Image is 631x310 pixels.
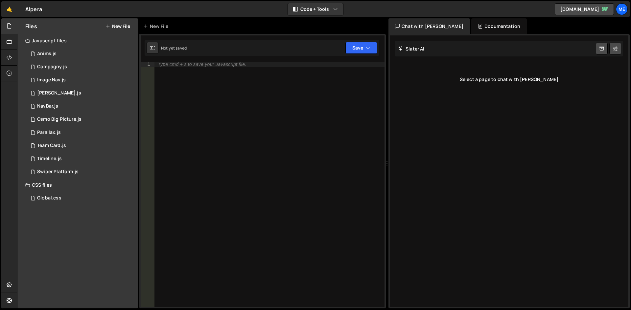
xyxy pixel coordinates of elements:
div: Chat with [PERSON_NAME] [388,18,470,34]
div: Swiper Platform.js [37,169,79,175]
div: 16285/44894.js [25,47,138,60]
div: Anims.js [37,51,57,57]
div: 16285/45492.js [25,126,138,139]
div: Javascript files [17,34,138,47]
div: Timeline.js [37,156,62,162]
button: Save [345,42,377,54]
div: 16285/46368.js [25,73,138,87]
div: 1 [141,62,154,67]
div: 16285/44842.js [25,113,138,126]
div: Parallax.js [37,130,61,135]
div: 16285/43940.css [25,192,138,205]
button: New File [105,24,130,29]
div: 16285/44875.js [25,152,138,165]
a: 🤙 [1,1,17,17]
div: Global.css [37,195,61,201]
div: 16285/45494.js [25,87,138,100]
a: Me [616,3,628,15]
div: 16285/44885.js [25,100,138,113]
div: Type cmd + s to save your Javascript file. [158,62,246,67]
div: New File [143,23,171,30]
div: Select a page to chat with [PERSON_NAME] [395,66,623,93]
div: Documentation [471,18,527,34]
div: 16285/43961.js [25,165,138,178]
div: Compagny.js [37,64,67,70]
h2: Files [25,23,37,30]
div: Not yet saved [161,45,187,51]
div: 16285/44080.js [25,60,138,73]
a: [DOMAIN_NAME] [555,3,614,15]
div: Image Nav.js [37,77,66,83]
div: Alpera [25,5,42,13]
div: Team Card.js [37,143,66,149]
div: 16285/43939.js [25,139,138,152]
h2: Slater AI [398,46,425,52]
div: NavBar.js [37,103,58,109]
div: CSS files [17,178,138,192]
button: Code + Tools [288,3,343,15]
div: [PERSON_NAME].js [37,90,81,96]
div: Osmo Big Picture.js [37,116,82,122]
